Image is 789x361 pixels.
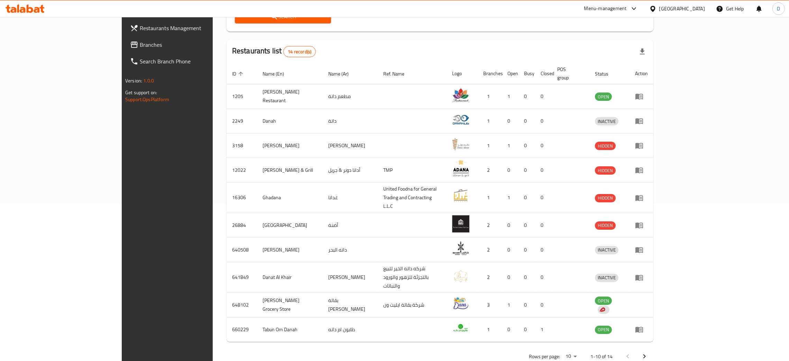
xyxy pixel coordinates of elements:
td: مطعم دانة [323,84,377,109]
div: Menu [635,246,648,254]
td: 0 [519,317,535,342]
td: [PERSON_NAME] [257,238,323,262]
div: OPEN [595,93,612,101]
span: Restaurants Management [140,24,248,32]
th: Action [630,63,653,84]
td: 0 [519,293,535,317]
span: HIDDEN [595,142,616,150]
div: Menu [635,117,648,125]
td: 2 [478,238,502,262]
td: [PERSON_NAME] [323,133,377,158]
td: 0 [519,213,535,238]
span: Status [595,70,617,78]
td: 0 [519,238,535,262]
img: Dana Restaurant [452,86,469,104]
h2: Restaurants list [232,46,316,57]
td: 0 [519,84,535,109]
td: 0 [502,238,519,262]
div: OPEN [595,297,612,305]
a: Support.OpsPlatform [125,95,169,104]
td: أدانا دونر & جريل [323,158,377,183]
td: 1 [478,317,502,342]
td: 1 [502,84,519,109]
img: Danah [452,111,469,128]
div: Menu [635,221,648,229]
td: Danat Al Khair [257,262,323,293]
td: 1 [478,133,502,158]
th: Branches [478,63,502,84]
span: Search Branch Phone [140,57,248,65]
td: 2 [478,213,502,238]
span: OPEN [595,326,612,334]
span: HIDDEN [595,221,616,229]
td: 1 [535,317,552,342]
span: INACTIVE [595,246,618,254]
td: 2 [478,262,502,293]
img: delivery hero logo [599,307,605,313]
span: OPEN [595,297,612,305]
div: Indicates that the vendor menu management has been moved to DH Catalog service [598,306,609,314]
td: شركه دانه الخير للبيع بالتجزئة للزهور والورود والنباتات [378,262,447,293]
td: [PERSON_NAME] [257,133,323,158]
td: 0 [502,158,519,183]
span: HIDDEN [595,194,616,202]
div: Menu [635,166,648,174]
th: Busy [519,63,535,84]
div: Total records count [283,46,316,57]
img: Tabun Om Danah [452,319,469,337]
img: Danat Al Khair [452,267,469,285]
img: Dana Döner [452,135,469,153]
th: Closed [535,63,552,84]
span: HIDDEN [595,167,616,175]
span: Ref. Name [383,70,413,78]
div: [GEOGRAPHIC_DATA] [659,5,705,12]
td: غدانا [323,183,377,213]
div: Menu-management [584,5,627,13]
td: 1 [478,109,502,133]
td: 1 [478,183,502,213]
span: Name (En) [263,70,293,78]
td: [PERSON_NAME] [323,262,377,293]
span: POS group [557,65,581,82]
div: INACTIVE [595,274,618,282]
span: OPEN [595,93,612,101]
td: 2 [478,158,502,183]
td: طابون ام دانه [323,317,377,342]
td: 0 [535,213,552,238]
div: OPEN [595,326,612,334]
td: [PERSON_NAME] & Grill [257,158,323,183]
span: ID [232,70,245,78]
span: 1.0.0 [143,76,154,85]
div: Menu [635,273,648,282]
table: enhanced table [227,63,653,342]
td: 1 [502,183,519,213]
a: Restaurants Management [125,20,254,36]
td: شركة بقالة ايليت ون [378,293,447,317]
span: Name (Ar) [328,70,358,78]
div: Menu [635,92,648,100]
div: Menu [635,194,648,202]
td: United Foodna for General Trading and Contracting L.L.C [378,183,447,213]
td: 3 [478,293,502,317]
td: Ghadana [257,183,323,213]
td: 0 [502,317,519,342]
img: Dana Grocery Store [452,295,469,312]
td: 0 [519,109,535,133]
span: D [777,5,780,12]
td: 0 [502,213,519,238]
th: Logo [447,63,478,84]
td: 0 [519,133,535,158]
p: 1-10 of 14 [590,352,613,361]
div: Export file [634,43,651,60]
td: TMP [378,158,447,183]
div: Menu [635,141,648,150]
td: 1 [502,293,519,317]
td: 0 [519,183,535,213]
span: INACTIVE [595,117,618,125]
td: 0 [535,238,552,262]
img: Adana Doner & Grill [452,160,469,177]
